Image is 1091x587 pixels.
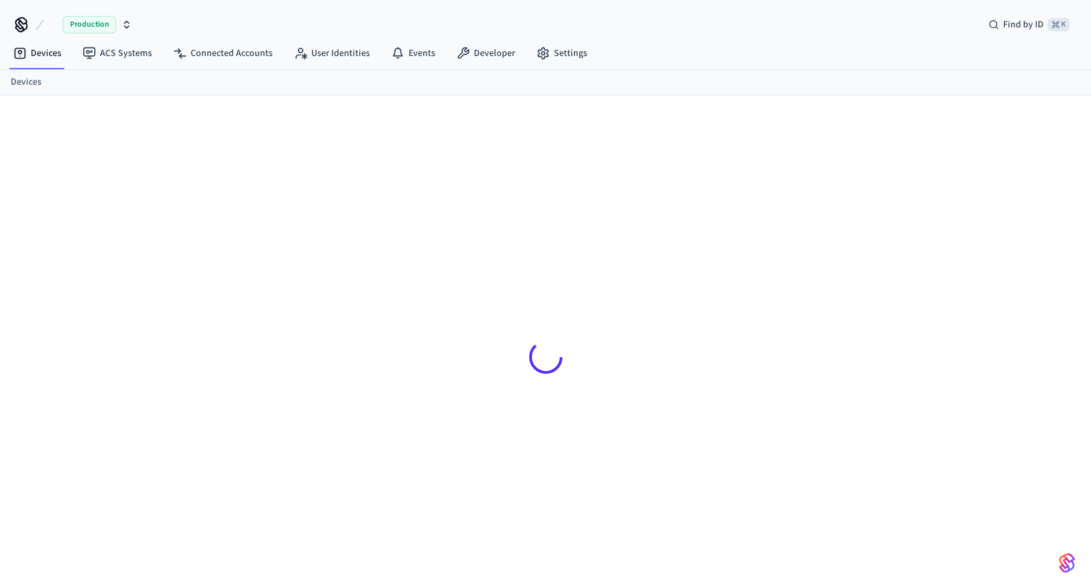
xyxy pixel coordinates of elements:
a: ACS Systems [72,41,163,65]
div: Find by ID⌘ K [978,13,1080,37]
a: Developer [446,41,526,65]
a: User Identities [283,41,381,65]
a: Devices [11,75,41,89]
span: ⌘ K [1048,18,1070,31]
span: Production [63,16,116,33]
a: Connected Accounts [163,41,283,65]
a: Devices [3,41,72,65]
a: Events [381,41,446,65]
a: Settings [526,41,598,65]
img: SeamLogoGradient.69752ec5.svg [1059,552,1075,574]
span: Find by ID [1003,18,1044,31]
